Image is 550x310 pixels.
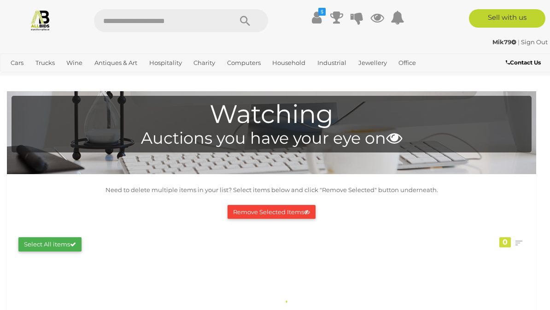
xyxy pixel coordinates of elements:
[506,58,543,68] a: Contact Us
[7,55,27,70] a: Cars
[318,8,326,16] i: $
[32,55,59,70] a: Trucks
[310,9,323,26] a: $
[506,59,541,66] b: Contact Us
[518,38,520,46] span: |
[38,70,111,86] a: [GEOGRAPHIC_DATA]
[16,129,527,147] h4: Auctions you have your eye on
[492,38,516,46] strong: Mik79
[499,237,511,247] div: 0
[222,9,268,32] button: Search
[314,55,350,70] a: Industrial
[355,55,391,70] a: Jewellery
[223,55,264,70] a: Computers
[29,9,51,31] img: Allbids.com.au
[12,185,532,195] p: Need to delete multiple items in your list? Select items below and click "Remove Selected" button...
[395,55,420,70] a: Office
[7,70,33,86] a: Sports
[63,55,86,70] a: Wine
[469,9,545,28] a: Sell with us
[18,237,82,252] button: Select All items
[146,55,186,70] a: Hospitality
[16,100,527,129] h1: Watching
[521,38,548,46] a: Sign Out
[492,38,518,46] a: Mik79
[269,55,309,70] a: Household
[190,55,219,70] a: Charity
[228,205,316,219] button: Remove Selected Items
[91,55,141,70] a: Antiques & Art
